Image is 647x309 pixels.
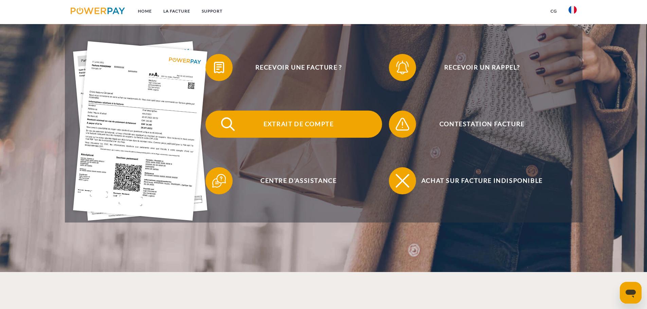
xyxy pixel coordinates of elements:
img: qb_bell.svg [394,59,411,76]
img: qb_close.svg [394,172,411,189]
button: Centre d'assistance [205,167,382,194]
button: Recevoir une facture ? [205,54,382,81]
span: Recevoir une facture ? [215,54,382,81]
img: qb_warning.svg [394,116,411,133]
button: Achat sur facture indisponible [389,167,565,194]
button: Recevoir un rappel? [389,54,565,81]
a: LA FACTURE [158,5,196,17]
img: logo-powerpay.svg [71,7,125,14]
span: Recevoir un rappel? [399,54,565,81]
span: Achat sur facture indisponible [399,167,565,194]
a: Support [196,5,228,17]
span: Extrait de compte [215,111,382,138]
span: Contestation Facture [399,111,565,138]
img: qb_help.svg [211,172,228,189]
img: single_invoice_powerpay_fr.jpg [73,41,208,221]
img: qb_search.svg [219,116,236,133]
img: qb_bill.svg [211,59,228,76]
span: Centre d'assistance [215,167,382,194]
iframe: Bouton de lancement de la fenêtre de messagerie [620,282,642,304]
img: fr [569,6,577,14]
a: CG [545,5,563,17]
button: Contestation Facture [389,111,565,138]
button: Extrait de compte [205,111,382,138]
a: Home [132,5,158,17]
